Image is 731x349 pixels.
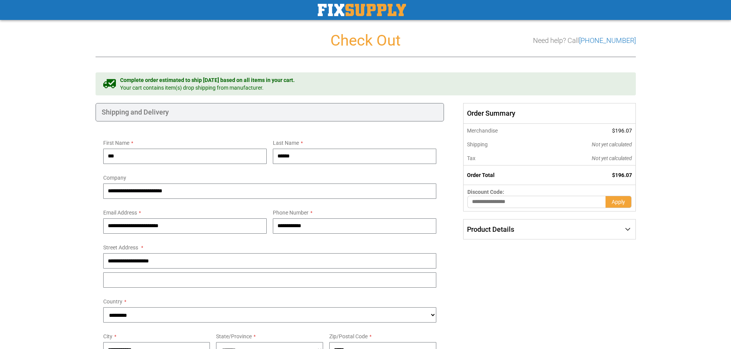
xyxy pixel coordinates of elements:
[612,199,625,205] span: Apply
[103,140,129,146] span: First Name
[273,140,299,146] span: Last Name
[533,37,636,44] h3: Need help? Call
[463,103,635,124] span: Order Summary
[120,76,295,84] span: Complete order estimated to ship [DATE] based on all items in your cart.
[467,141,488,147] span: Shipping
[96,103,444,121] div: Shipping and Delivery
[579,36,636,44] a: [PHONE_NUMBER]
[612,128,632,134] span: $196.07
[103,333,112,339] span: City
[273,210,309,216] span: Phone Number
[592,155,632,161] span: Not yet calculated
[329,333,368,339] span: Zip/Postal Code
[467,225,514,233] span: Product Details
[612,172,632,178] span: $196.07
[103,175,126,181] span: Company
[318,4,406,16] img: Fix Industrial Supply
[318,4,406,16] a: store logo
[216,333,252,339] span: State/Province
[464,151,540,165] th: Tax
[467,172,495,178] strong: Order Total
[467,189,504,195] span: Discount Code:
[103,298,122,305] span: Country
[96,32,636,49] h1: Check Out
[592,141,632,147] span: Not yet calculated
[606,196,632,208] button: Apply
[103,244,138,251] span: Street Address
[464,124,540,138] th: Merchandise
[120,84,295,92] span: Your cart contains item(s) drop shipping from manufacturer.
[103,210,137,216] span: Email Address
